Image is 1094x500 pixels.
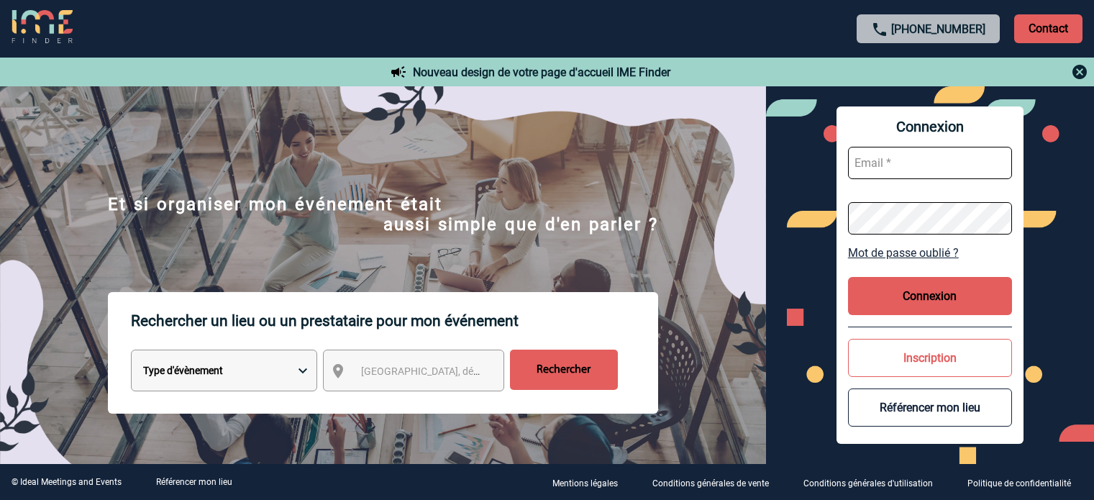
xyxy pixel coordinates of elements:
[541,476,641,489] a: Mentions légales
[848,147,1012,179] input: Email *
[641,476,792,489] a: Conditions générales de vente
[848,118,1012,135] span: Connexion
[848,388,1012,427] button: Référencer mon lieu
[891,22,985,36] a: [PHONE_NUMBER]
[552,478,618,488] p: Mentions légales
[848,339,1012,377] button: Inscription
[848,277,1012,315] button: Connexion
[967,478,1071,488] p: Politique de confidentialité
[792,476,956,489] a: Conditions générales d'utilisation
[1014,14,1082,43] p: Contact
[871,21,888,38] img: call-24-px.png
[12,477,122,487] div: © Ideal Meetings and Events
[510,350,618,390] input: Rechercher
[803,478,933,488] p: Conditions générales d'utilisation
[956,476,1094,489] a: Politique de confidentialité
[361,365,561,377] span: [GEOGRAPHIC_DATA], département, région...
[131,292,658,350] p: Rechercher un lieu ou un prestataire pour mon événement
[848,246,1012,260] a: Mot de passe oublié ?
[156,477,232,487] a: Référencer mon lieu
[652,478,769,488] p: Conditions générales de vente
